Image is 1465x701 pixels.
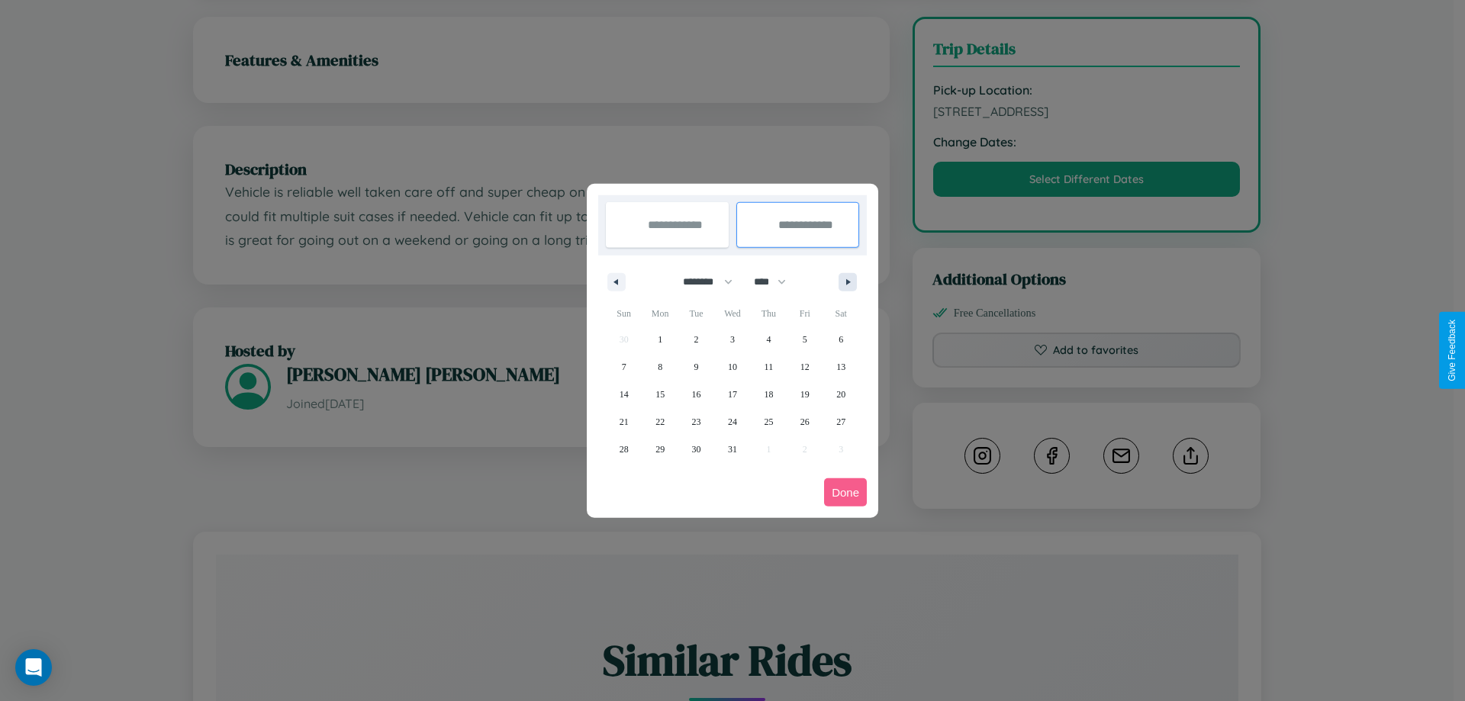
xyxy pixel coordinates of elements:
[836,408,845,436] span: 27
[714,381,750,408] button: 17
[728,436,737,463] span: 31
[823,408,859,436] button: 27
[642,353,678,381] button: 8
[714,301,750,326] span: Wed
[606,408,642,436] button: 21
[824,478,867,506] button: Done
[606,436,642,463] button: 28
[836,381,845,408] span: 20
[692,436,701,463] span: 30
[800,353,810,381] span: 12
[751,408,787,436] button: 25
[800,408,810,436] span: 26
[823,301,859,326] span: Sat
[800,381,810,408] span: 19
[620,381,629,408] span: 14
[606,301,642,326] span: Sun
[658,326,662,353] span: 1
[642,326,678,353] button: 1
[714,326,750,353] button: 3
[751,353,787,381] button: 11
[728,408,737,436] span: 24
[751,381,787,408] button: 18
[751,301,787,326] span: Thu
[678,326,714,353] button: 2
[642,301,678,326] span: Mon
[836,353,845,381] span: 13
[823,353,859,381] button: 13
[620,408,629,436] span: 21
[787,381,823,408] button: 19
[694,353,699,381] span: 9
[787,326,823,353] button: 5
[730,326,735,353] span: 3
[678,353,714,381] button: 9
[642,408,678,436] button: 22
[714,436,750,463] button: 31
[678,301,714,326] span: Tue
[787,301,823,326] span: Fri
[655,436,665,463] span: 29
[787,353,823,381] button: 12
[622,353,626,381] span: 7
[1447,320,1457,381] div: Give Feedback
[655,381,665,408] span: 15
[692,408,701,436] span: 23
[642,381,678,408] button: 15
[620,436,629,463] span: 28
[714,408,750,436] button: 24
[751,326,787,353] button: 4
[766,326,771,353] span: 4
[678,381,714,408] button: 16
[764,408,773,436] span: 25
[728,353,737,381] span: 10
[655,408,665,436] span: 22
[839,326,843,353] span: 6
[678,436,714,463] button: 30
[606,381,642,408] button: 14
[787,408,823,436] button: 26
[714,353,750,381] button: 10
[15,649,52,686] div: Open Intercom Messenger
[642,436,678,463] button: 29
[692,381,701,408] span: 16
[658,353,662,381] span: 8
[823,381,859,408] button: 20
[606,353,642,381] button: 7
[694,326,699,353] span: 2
[765,353,774,381] span: 11
[764,381,773,408] span: 18
[803,326,807,353] span: 5
[728,381,737,408] span: 17
[678,408,714,436] button: 23
[823,326,859,353] button: 6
